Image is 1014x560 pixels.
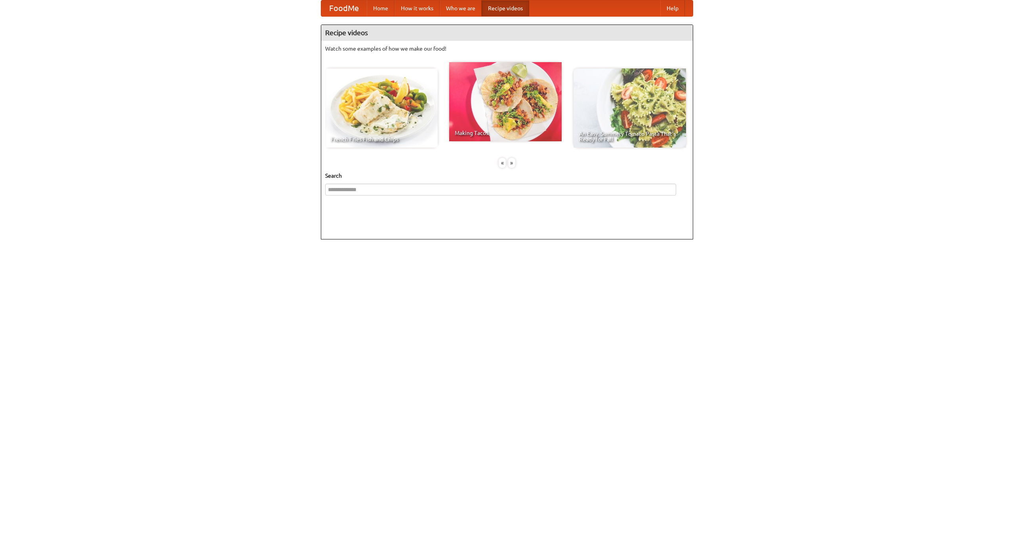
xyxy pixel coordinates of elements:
[440,0,482,16] a: Who we are
[331,137,432,142] span: French Fries Fish and Chips
[579,131,680,142] span: An Easy, Summery Tomato Pasta That's Ready for Fall
[455,130,556,136] span: Making Tacos
[321,0,367,16] a: FoodMe
[321,25,693,41] h4: Recipe videos
[395,0,440,16] a: How it works
[325,172,689,180] h5: Search
[367,0,395,16] a: Home
[508,158,515,168] div: »
[660,0,685,16] a: Help
[325,45,689,53] p: Watch some examples of how we make our food!
[325,68,438,148] a: French Fries Fish and Chips
[499,158,506,168] div: «
[574,68,686,148] a: An Easy, Summery Tomato Pasta That's Ready for Fall
[482,0,529,16] a: Recipe videos
[449,62,562,141] a: Making Tacos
